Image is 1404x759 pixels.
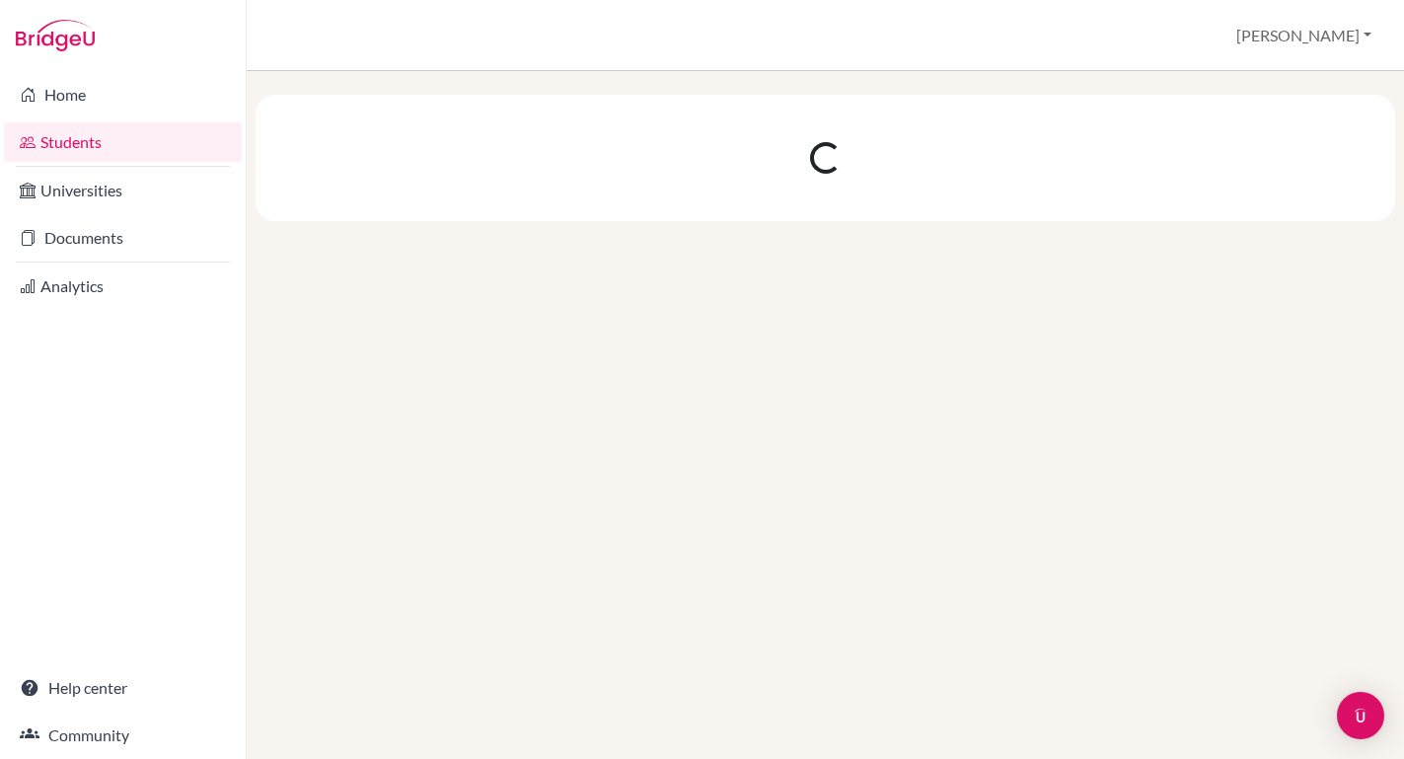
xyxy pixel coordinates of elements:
div: Open Intercom Messenger [1337,692,1384,739]
a: Documents [4,218,242,258]
a: Community [4,716,242,755]
a: Home [4,75,242,114]
a: Students [4,122,242,162]
a: Analytics [4,266,242,306]
a: Help center [4,668,242,708]
a: Universities [4,171,242,210]
button: [PERSON_NAME] [1227,17,1380,54]
img: Bridge-U [16,20,95,51]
